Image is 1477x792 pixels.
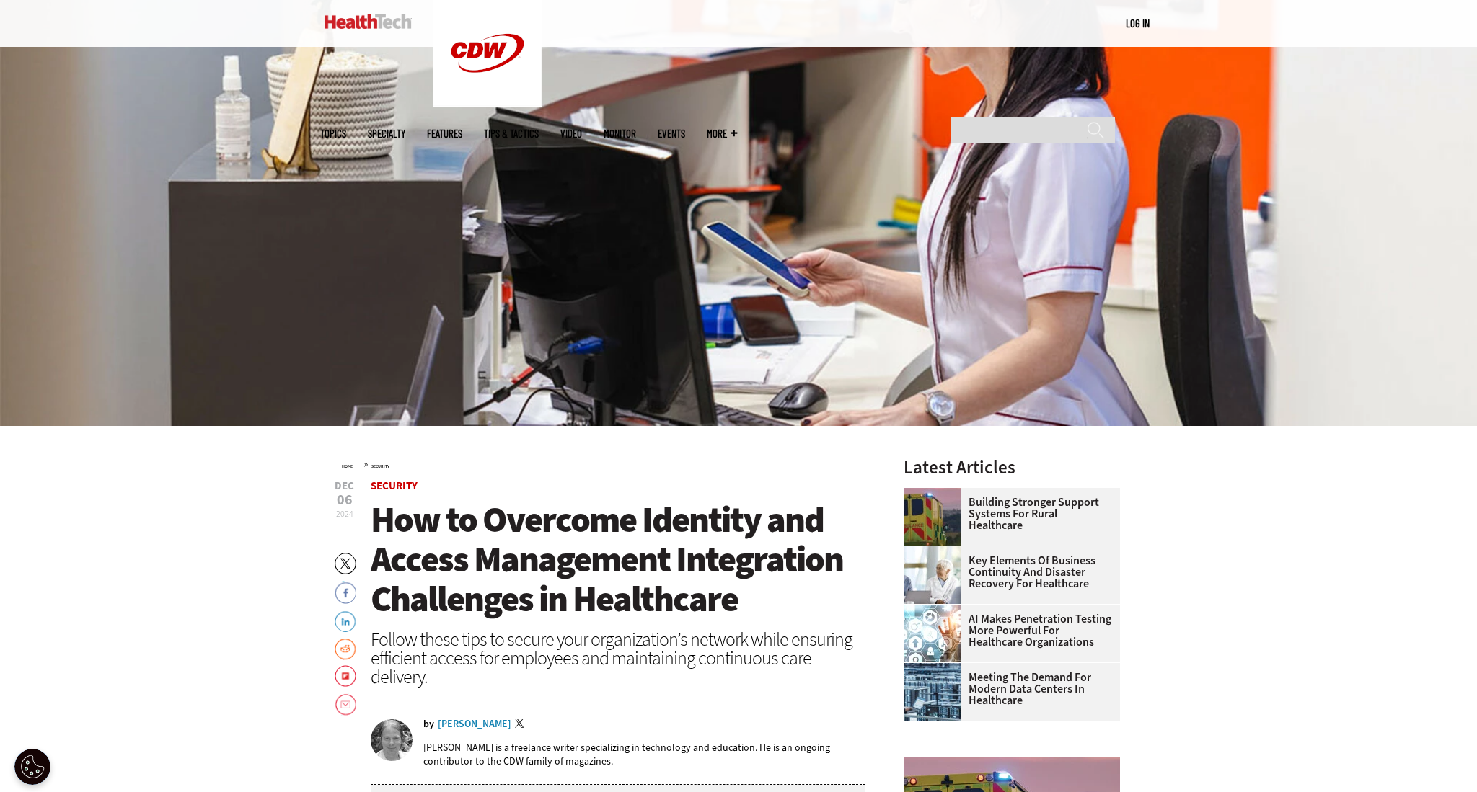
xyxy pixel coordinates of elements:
span: by [423,719,434,729]
div: Cookie Settings [14,749,50,785]
span: 06 [335,493,354,507]
img: incident response team discusses around a table [904,546,961,604]
a: Security [371,463,389,469]
span: More [707,128,737,139]
span: Specialty [368,128,405,139]
a: Building Stronger Support Systems for Rural Healthcare [904,497,1111,531]
a: Meeting the Demand for Modern Data Centers in Healthcare [904,672,1111,706]
span: Dec [335,481,354,491]
a: Events [658,128,685,139]
a: Twitter [515,719,528,731]
button: Open Preferences [14,749,50,785]
div: Follow these tips to secure your organization’s network while ensuring efficient access for emplo... [371,630,865,686]
a: Tips & Tactics [484,128,539,139]
a: Video [560,128,582,139]
span: Topics [320,128,346,139]
a: CDW [433,95,542,110]
a: engineer with laptop overlooking data center [904,663,969,675]
a: Healthcare and hacking concept [904,605,969,616]
h3: Latest Articles [904,458,1120,476]
a: AI Makes Penetration Testing More Powerful for Healthcare Organizations [904,613,1111,648]
a: Key Elements of Business Continuity and Disaster Recovery for Healthcare [904,555,1111,589]
a: incident response team discusses around a table [904,546,969,558]
span: 2024 [336,508,353,520]
img: Alex Slagg [371,719,413,761]
img: engineer with laptop overlooking data center [904,663,961,721]
span: How to Overcome Identity and Access Management Integration Challenges in Healthcare [371,496,843,623]
a: ambulance driving down country road at sunset [904,488,969,499]
a: Features [427,128,462,139]
img: Healthcare and hacking concept [904,605,961,662]
a: MonITor [604,128,636,139]
a: [PERSON_NAME] [438,719,511,729]
a: Security [371,479,418,493]
div: User menu [1126,16,1150,31]
div: » [342,458,865,470]
img: Home [325,14,412,29]
p: [PERSON_NAME] is a freelance writer specializing in technology and education. He is an ongoing co... [423,741,865,768]
a: Home [342,463,353,469]
a: Log in [1126,17,1150,30]
img: ambulance driving down country road at sunset [904,488,961,546]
